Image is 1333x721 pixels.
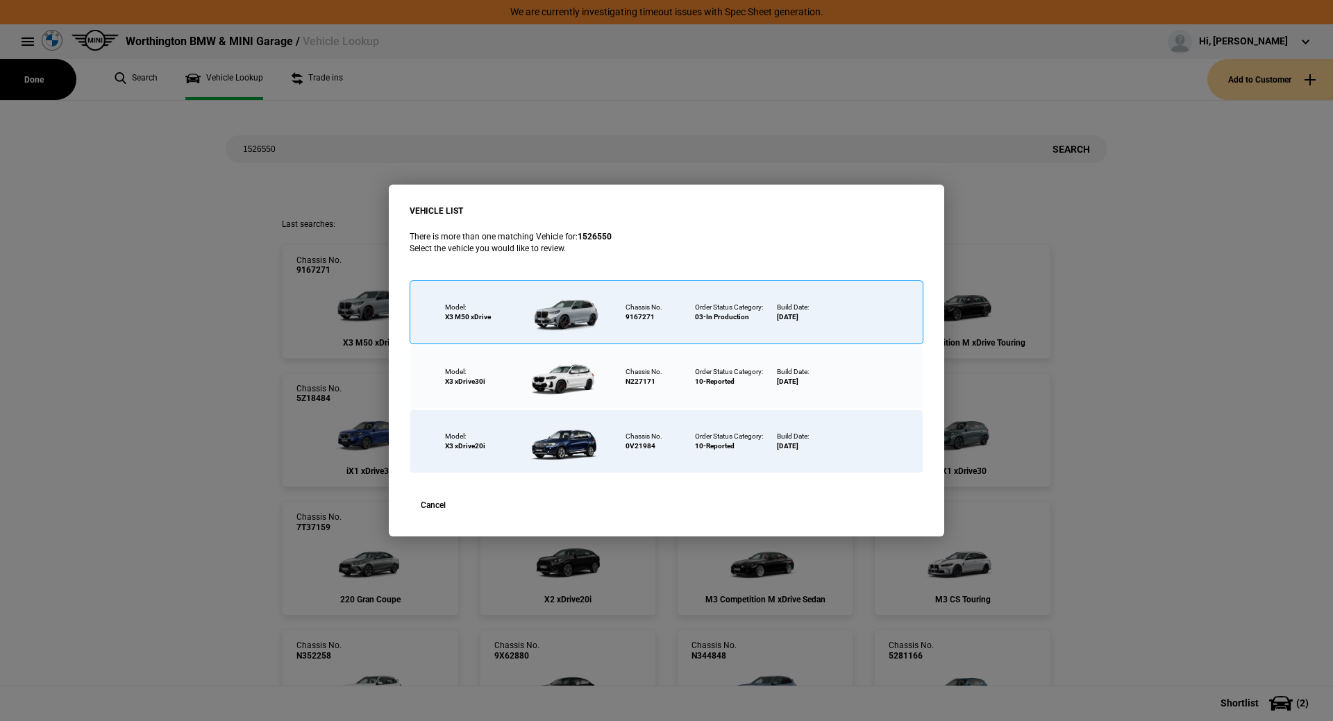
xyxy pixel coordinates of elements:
[777,432,809,441] div: Build Date:
[695,303,763,312] div: Order Status Category:
[626,367,662,377] div: Chassis No.
[626,441,655,451] div: 0V21984
[695,432,763,441] div: Order Status Category:
[626,312,655,322] div: 9167271
[777,441,798,451] div: [DATE]
[777,367,809,377] div: Build Date:
[445,432,521,441] div: Model:
[445,367,521,377] div: Model:
[695,312,749,322] div: 03-In Production
[777,377,798,387] div: [DATE]
[445,303,521,312] div: Model:
[626,303,662,312] div: Chassis No.
[695,441,735,451] div: 10-Reported
[626,432,662,441] div: Chassis No.
[445,312,521,322] div: X3 M50 xDrive
[445,441,521,451] div: X3 xDrive20i
[410,206,463,216] strong: VEHICLE LIST
[410,231,923,255] p: There is more than one matching Vehicle for: Select the vehicle you would like to review.
[626,377,655,387] div: N227171
[695,377,735,387] div: 10-Reported
[695,367,763,377] div: Order Status Category:
[777,303,809,312] div: Build Date:
[445,377,521,387] div: X3 xDrive30i
[777,312,798,322] div: [DATE]
[410,495,457,516] button: Cancel
[578,232,612,241] strong: 1526550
